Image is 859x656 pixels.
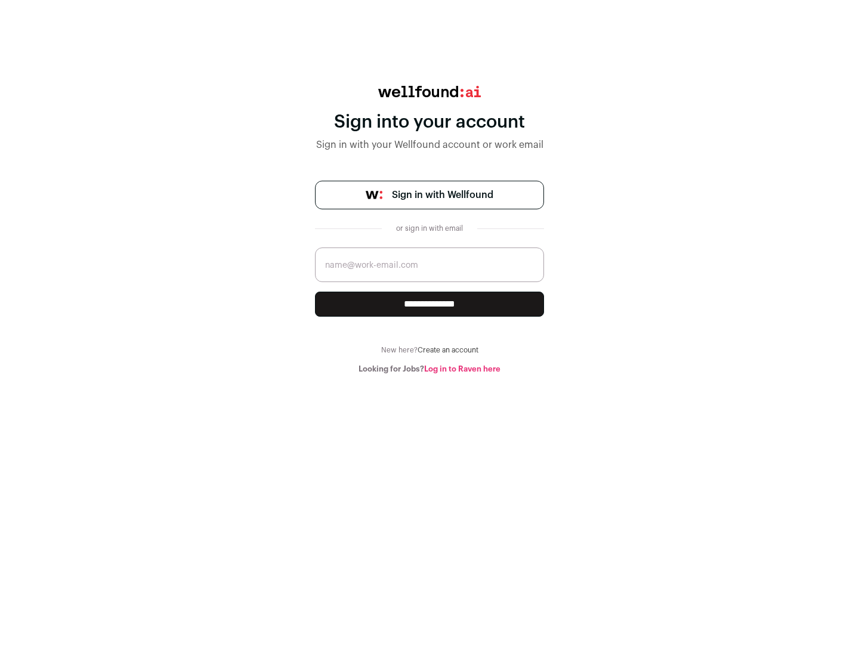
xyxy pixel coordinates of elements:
[424,365,500,373] a: Log in to Raven here
[392,188,493,202] span: Sign in with Wellfound
[315,247,544,282] input: name@work-email.com
[315,345,544,355] div: New here?
[378,86,481,97] img: wellfound:ai
[391,224,468,233] div: or sign in with email
[315,112,544,133] div: Sign into your account
[366,191,382,199] img: wellfound-symbol-flush-black-fb3c872781a75f747ccb3a119075da62bfe97bd399995f84a933054e44a575c4.png
[418,346,478,354] a: Create an account
[315,364,544,374] div: Looking for Jobs?
[315,181,544,209] a: Sign in with Wellfound
[315,138,544,152] div: Sign in with your Wellfound account or work email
